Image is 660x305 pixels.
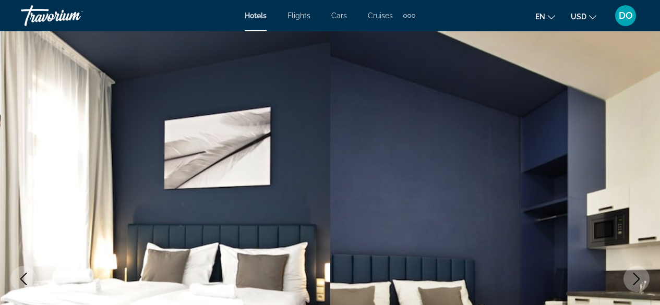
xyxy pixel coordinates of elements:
button: User Menu [612,5,639,27]
span: USD [571,13,586,21]
button: Change currency [571,9,596,24]
a: Cruises [368,11,393,20]
a: Cars [331,11,347,20]
button: Extra navigation items [403,7,415,24]
span: DO [619,10,633,21]
iframe: Кнопка запуска окна обмена сообщениями [618,263,652,297]
button: Previous image [10,266,37,292]
a: Hotels [245,11,267,20]
a: Flights [287,11,310,20]
button: Change language [535,9,555,24]
a: Travorium [21,2,125,29]
span: en [535,13,545,21]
